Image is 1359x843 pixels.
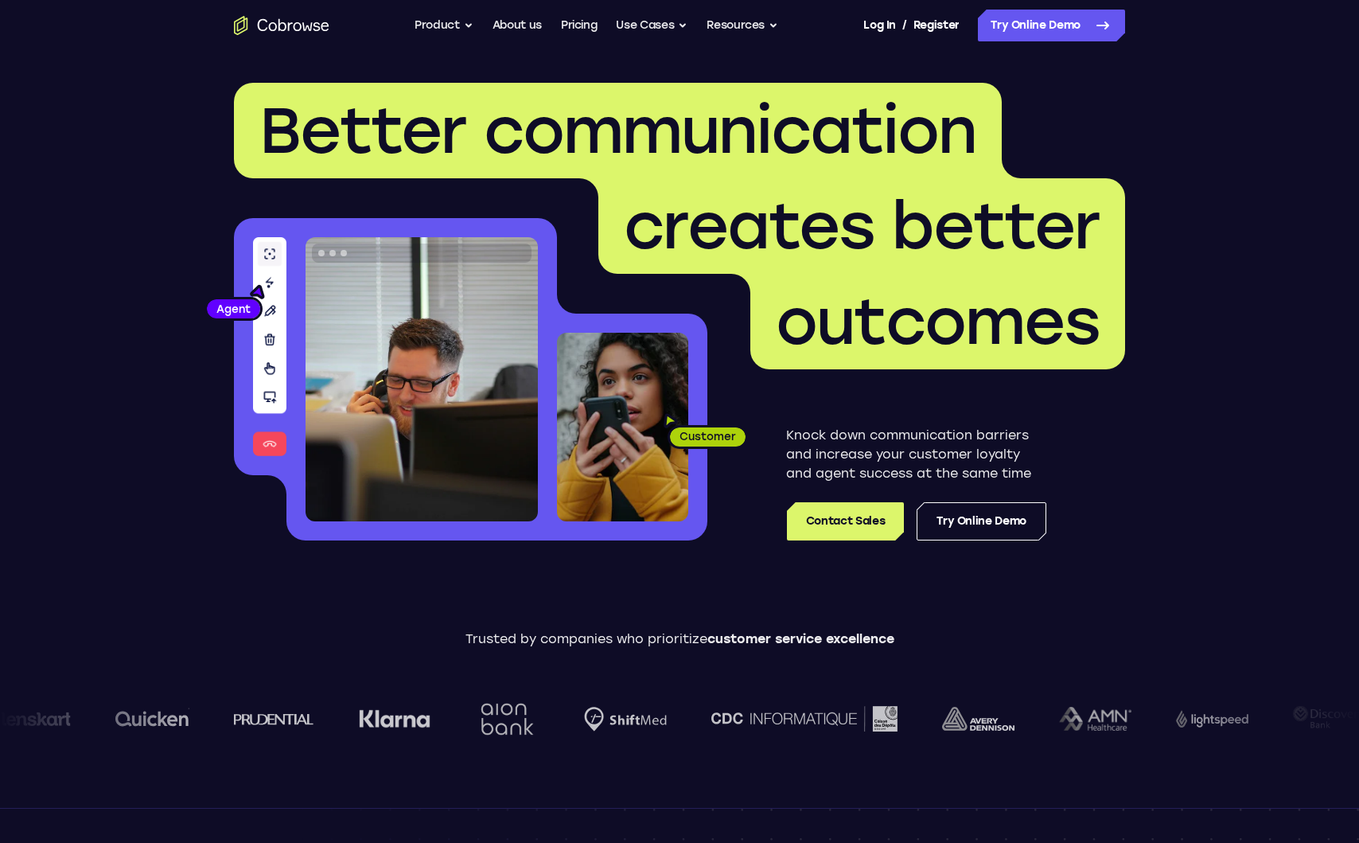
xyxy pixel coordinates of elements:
img: AMN Healthcare [1054,707,1127,732]
a: Try Online Demo [917,502,1046,541]
span: creates better [624,188,1100,264]
a: Try Online Demo [978,10,1125,41]
a: Log In [863,10,895,41]
img: Aion Bank [470,687,535,751]
a: Pricing [561,10,598,41]
img: A customer support agent talking on the phone [306,237,538,521]
span: / [902,16,907,35]
p: Knock down communication barriers and increase your customer loyalty and agent success at the sam... [786,426,1046,483]
img: avery-dennison [937,707,1010,731]
a: Register [913,10,960,41]
a: About us [493,10,542,41]
span: Better communication [259,92,976,169]
span: customer service excellence [707,631,894,646]
img: Shiftmed [579,707,662,732]
img: prudential [229,712,310,725]
img: A customer holding their phone [557,333,688,521]
span: outcomes [776,283,1100,360]
button: Product [415,10,473,41]
button: Use Cases [616,10,687,41]
img: Klarna [354,709,426,728]
a: Go to the home page [234,16,329,35]
a: Contact Sales [787,502,904,541]
img: CDC Informatique [707,706,893,731]
button: Resources [707,10,778,41]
